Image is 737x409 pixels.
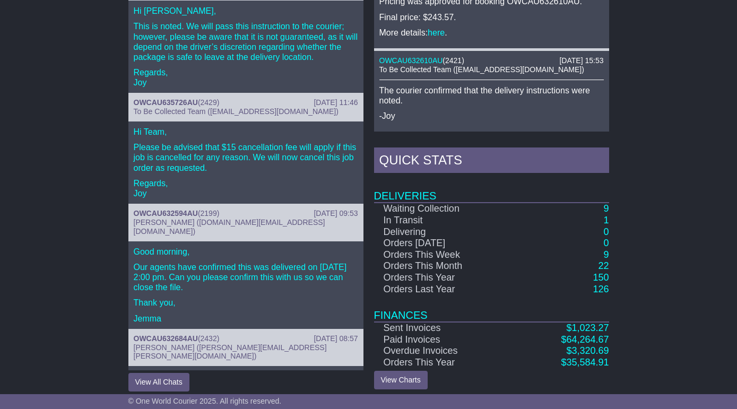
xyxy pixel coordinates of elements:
a: 0 [603,227,609,237]
div: [DATE] 08:57 [314,334,358,343]
p: Good morning, [134,247,358,257]
span: © One World Courier 2025. All rights reserved. [128,397,282,405]
td: In Transit [374,215,517,227]
a: here [428,28,445,37]
td: Paid Invoices [374,334,517,346]
td: Orders Last Year [374,284,517,295]
p: More details: . [379,28,604,38]
span: 2421 [445,56,462,65]
p: Thank you, [134,298,358,308]
span: To Be Collected Team ([EMAIL_ADDRESS][DOMAIN_NAME]) [379,65,584,74]
td: Sent Invoices [374,322,517,334]
span: 64,264.67 [566,334,609,345]
p: Our agents have confirmed this was delivered on [DATE] 2:00 pm. Can you please confirm this with ... [134,262,358,293]
span: 35,584.91 [566,357,609,368]
div: Domain Overview [42,63,95,69]
span: 1,023.27 [571,323,609,333]
span: [PERSON_NAME] ([PERSON_NAME][EMAIL_ADDRESS][PERSON_NAME][DOMAIN_NAME]) [134,343,327,361]
p: Regards, Joy [134,178,358,198]
td: Orders This Month [374,260,517,272]
a: OWCAU635726AU [134,98,198,107]
a: OWCAU632684AU [134,334,198,343]
a: 150 [593,272,609,283]
a: View Charts [374,371,428,389]
td: Overdue Invoices [374,345,517,357]
img: website_grey.svg [17,28,25,36]
a: 9 [603,249,609,260]
p: Regards, Joy [134,67,358,88]
div: Quick Stats [374,147,609,176]
p: Hi [PERSON_NAME], [134,6,358,16]
td: Waiting Collection [374,203,517,215]
span: [PERSON_NAME] ([DOMAIN_NAME][EMAIL_ADDRESS][DOMAIN_NAME]) [134,218,325,236]
a: $64,264.67 [561,334,609,345]
p: Jemma [134,314,358,324]
button: View All Chats [128,373,189,391]
p: This is noted. We will pass this instruction to the courier; however, please be aware that it is ... [134,21,358,62]
span: 2432 [201,334,217,343]
td: Orders This Year [374,357,517,369]
a: $1,023.27 [566,323,609,333]
a: 1 [603,215,609,225]
a: $35,584.91 [561,357,609,368]
span: 2199 [201,209,217,217]
div: ( ) [134,98,358,107]
div: [DATE] 11:46 [314,98,358,107]
a: 9 [603,203,609,214]
td: Delivering [374,227,517,238]
td: Orders This Year [374,272,517,284]
a: OWCAU632610AU [379,56,443,65]
div: ( ) [134,334,358,343]
td: Finances [374,295,609,322]
div: ( ) [134,209,358,218]
div: v 4.0.25 [30,17,52,25]
div: Domain: [DOMAIN_NAME] [28,28,117,36]
img: tab_domain_overview_orange.svg [31,62,39,70]
a: OWCAU632594AU [134,209,198,217]
p: -Joy [379,111,604,121]
div: [DATE] 15:53 [559,56,603,65]
p: Final price: $243.57. [379,12,604,22]
a: 126 [593,284,609,294]
span: 2429 [201,98,217,107]
td: Orders [DATE] [374,238,517,249]
div: Keywords by Traffic [119,63,175,69]
div: ( ) [379,56,604,65]
p: The courier confirmed that the delivery instructions were noted. [379,85,604,106]
p: Please be advised that $15 cancellation fee will apply if this job is cancelled for any reason. W... [134,142,358,173]
td: Deliveries [374,176,609,203]
span: To Be Collected Team ([EMAIL_ADDRESS][DOMAIN_NAME]) [134,107,339,116]
td: Orders This Week [374,249,517,261]
p: Hi Team, [134,127,358,137]
img: logo_orange.svg [17,17,25,25]
a: $3,320.69 [566,345,609,356]
a: 22 [598,260,609,271]
span: 3,320.69 [571,345,609,356]
img: tab_keywords_by_traffic_grey.svg [107,62,116,70]
div: [DATE] 09:53 [314,209,358,218]
a: 0 [603,238,609,248]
